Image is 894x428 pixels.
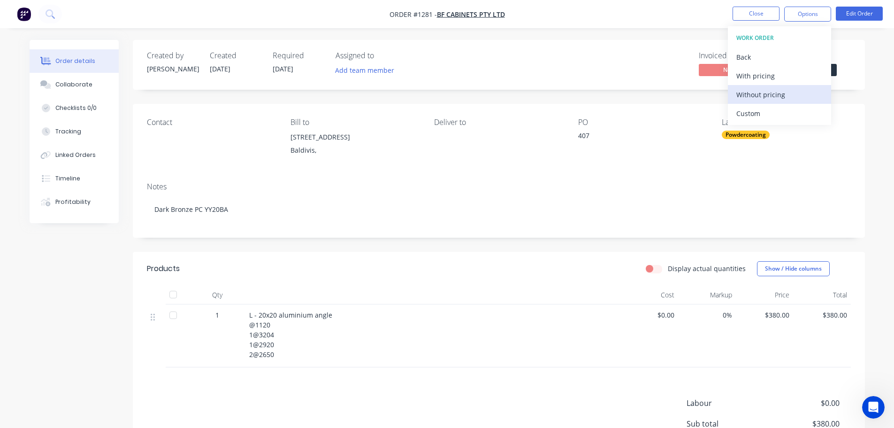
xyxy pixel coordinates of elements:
div: WORK ORDER [736,32,823,44]
div: Cost [621,286,679,304]
div: Assigned to [336,51,429,60]
button: Checklists 0/0 [30,96,119,120]
div: Invoiced [699,51,769,60]
div: Without pricing [736,88,823,101]
button: Edit Order [836,7,883,21]
div: Notes [147,182,851,191]
div: Products [147,263,180,274]
div: Total [793,286,851,304]
button: Tracking [30,120,119,143]
div: Markup [678,286,736,304]
div: Collaborate [55,80,92,89]
span: 1 [215,310,219,320]
label: Display actual quantities [668,264,746,273]
div: Custom [736,107,823,120]
div: [STREET_ADDRESS]Baldivis, [290,131,419,161]
span: $0.00 [770,397,839,409]
div: Created by [147,51,199,60]
div: Powdercoating [722,131,770,139]
div: Bill to [290,118,419,127]
span: Labour [687,397,770,409]
span: Order #1281 - [390,10,437,19]
button: WORK ORDER [728,29,831,47]
button: Collaborate [30,73,119,96]
div: Required [273,51,324,60]
button: Back [728,47,831,66]
span: $380.00 [740,310,790,320]
div: Order details [55,57,95,65]
button: Close [733,7,779,21]
button: Custom [728,104,831,123]
div: 407 [578,131,695,144]
div: Baldivis, [290,144,419,157]
span: L - 20x20 aluminium angle @1120 1@3204 1@2920 2@2650 [249,311,334,359]
div: Checklists 0/0 [55,104,97,112]
span: [DATE] [210,64,230,73]
div: Price [736,286,794,304]
button: With pricing [728,66,831,85]
span: $380.00 [797,310,847,320]
span: No [699,64,755,76]
button: Show / Hide columns [757,261,830,276]
button: Order details [30,49,119,73]
div: Labels [722,118,850,127]
div: Dark Bronze PC YY20BA [147,195,851,224]
button: Without pricing [728,85,831,104]
div: Created [210,51,261,60]
div: With pricing [736,69,823,83]
button: Add team member [330,64,399,77]
div: Back [736,50,823,64]
div: Profitability [55,198,91,206]
div: [PERSON_NAME] [147,64,199,74]
button: Linked Orders [30,143,119,167]
div: Linked Orders [55,151,96,159]
a: BF Cabinets PTY LTD [437,10,505,19]
button: Timeline [30,167,119,190]
span: 0% [682,310,732,320]
div: Deliver to [434,118,563,127]
div: Qty [189,286,245,304]
div: Tracking [55,127,81,136]
button: Options [784,7,831,22]
div: PO [578,118,707,127]
img: Factory [17,7,31,21]
div: [STREET_ADDRESS] [290,131,419,144]
div: Timeline [55,174,80,183]
iframe: Intercom live chat [862,396,885,419]
button: Profitability [30,190,119,214]
button: Add team member [336,64,399,77]
span: [DATE] [273,64,293,73]
span: $0.00 [625,310,675,320]
div: Contact [147,118,275,127]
